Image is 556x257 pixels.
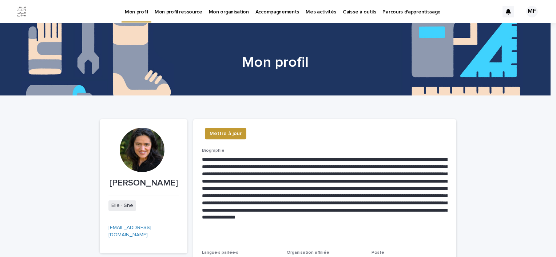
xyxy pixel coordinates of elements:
span: Organisation affiliée [287,250,329,255]
div: MF [526,6,538,17]
span: Langue·s parlée·s [202,250,238,255]
button: Mettre à jour [205,128,246,139]
h1: Mon profil [97,54,453,71]
span: Elle · She [108,200,136,211]
p: [PERSON_NAME] [108,178,179,188]
img: Jx8JiDZqSLW7pnA6nIo1 [15,4,29,19]
span: Poste [372,250,384,255]
span: Mettre à jour [210,130,242,137]
a: [EMAIL_ADDRESS][DOMAIN_NAME] [108,225,151,238]
span: Biographie [202,148,225,153]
